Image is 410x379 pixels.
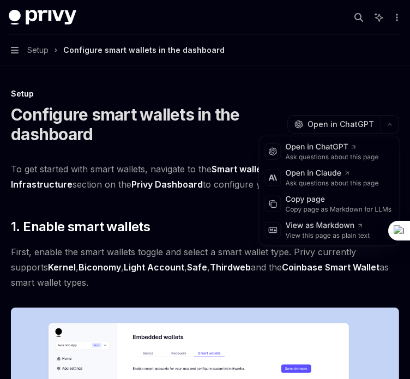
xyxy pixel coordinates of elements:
span: First, enable the smart wallets toggle and select a smart wallet type. Privy currently supports ,... [11,244,399,290]
div: View as Markdown [285,220,370,231]
div: Open in Claude [285,168,378,179]
img: dark logo [9,10,76,25]
div: Open in ChatGPT [285,142,378,153]
span: To get started with smart wallets, navigate to the tab under the section on the to configure your... [11,161,399,192]
div: View this page as plain text [285,231,370,240]
a: Kernel [48,262,76,273]
button: Open in ChatGPT [287,115,381,134]
div: Copy page as Markdown for LLMs [285,205,391,214]
a: Safe [187,262,207,273]
a: Light Account [124,262,184,273]
div: Ask questions about this page [285,179,378,188]
a: Smart wallets [212,164,270,175]
h1: Configure smart wallets in the dashboard [11,105,283,144]
a: Coinbase Smart Wallet [282,262,379,273]
span: Setup [27,44,49,57]
div: Setup [11,88,399,99]
span: 1. Enable smart wallets [11,218,150,236]
a: Privy Dashboard [131,179,203,190]
button: More actions [390,10,401,25]
span: Open in ChatGPT [307,119,374,130]
div: Configure smart wallets in the dashboard [63,44,225,57]
div: Copy page [285,194,391,205]
a: Thirdweb [210,262,251,273]
a: Biconomy [79,262,121,273]
div: Ask questions about this page [285,153,378,161]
